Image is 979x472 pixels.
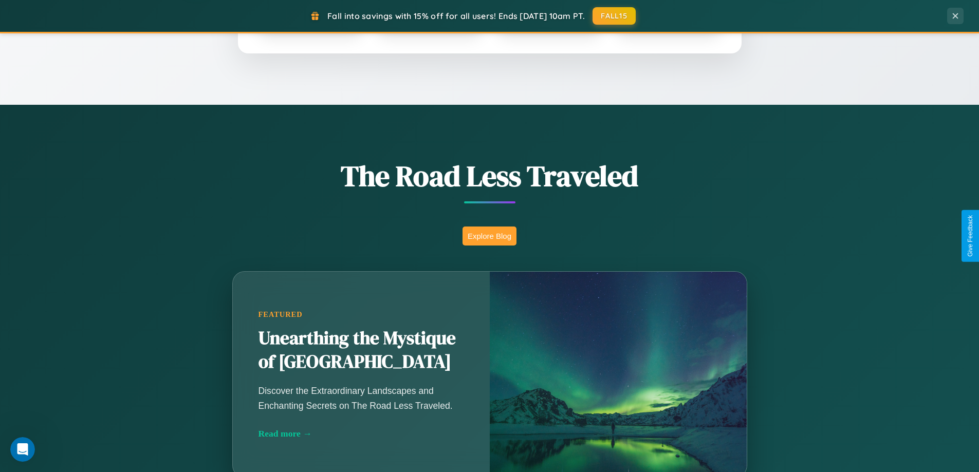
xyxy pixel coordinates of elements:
div: Featured [258,310,464,319]
h2: Unearthing the Mystique of [GEOGRAPHIC_DATA] [258,327,464,374]
button: FALL15 [593,7,636,25]
div: Read more → [258,428,464,439]
div: Give Feedback [967,215,974,257]
iframe: Intercom live chat [10,437,35,462]
p: Discover the Extraordinary Landscapes and Enchanting Secrets on The Road Less Traveled. [258,384,464,412]
span: Fall into savings with 15% off for all users! Ends [DATE] 10am PT. [327,11,585,21]
button: Explore Blog [463,226,516,246]
h1: The Road Less Traveled [181,156,798,196]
